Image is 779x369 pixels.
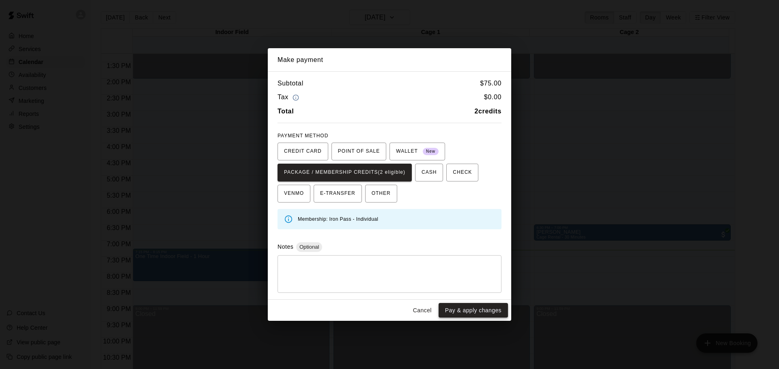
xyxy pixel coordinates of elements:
span: CREDIT CARD [284,145,322,158]
span: VENMO [284,187,304,200]
span: PACKAGE / MEMBERSHIP CREDITS (2 eligible) [284,166,405,179]
b: 2 credits [475,108,502,115]
h6: $ 75.00 [480,78,501,89]
span: OTHER [372,187,391,200]
h6: Tax [278,92,301,103]
button: CHECK [446,164,478,181]
h6: $ 0.00 [484,92,501,103]
h6: Subtotal [278,78,303,89]
button: CASH [415,164,443,181]
button: Pay & apply changes [439,303,508,318]
b: Total [278,108,294,115]
span: Optional [296,244,322,250]
span: Membership: Iron Pass - Individual [298,216,378,222]
button: OTHER [365,185,397,203]
span: CASH [422,166,437,179]
span: WALLET [396,145,439,158]
span: New [423,146,439,157]
button: VENMO [278,185,310,203]
span: E-TRANSFER [320,187,355,200]
span: POINT OF SALE [338,145,380,158]
button: POINT OF SALE [331,143,386,160]
button: Cancel [409,303,435,318]
button: PACKAGE / MEMBERSHIP CREDITS(2 eligible) [278,164,412,181]
label: Notes [278,243,293,250]
span: CHECK [453,166,472,179]
h2: Make payment [268,48,511,72]
button: CREDIT CARD [278,143,328,160]
button: WALLET New [389,143,445,160]
span: PAYMENT METHOD [278,133,328,139]
button: E-TRANSFER [314,185,362,203]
